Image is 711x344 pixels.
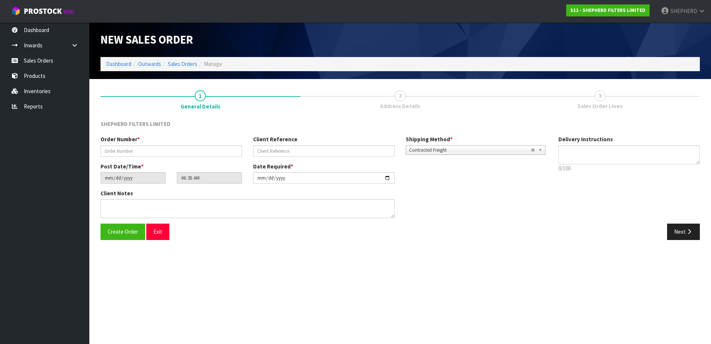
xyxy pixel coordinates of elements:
span: 2 [395,90,406,101]
img: cube-alt.png [11,6,20,16]
strong: S12 - SHEPHERD FILTERS LIMITED [570,7,645,13]
span: Sales Order Lines [577,102,622,110]
button: Create Order [101,224,145,240]
span: Address Details [380,102,420,110]
a: Sales Orders [168,60,197,67]
label: Date Required [253,162,293,170]
label: Client Notes [101,189,133,197]
label: Order Number [101,135,140,143]
span: Manage [204,60,222,67]
label: Post Date/Time [101,162,144,170]
span: 3 [594,90,606,101]
span: ProStock [24,6,62,16]
span: 1 [195,90,206,101]
p: 0/100 [558,164,700,172]
span: SHEPHERD FILTERS LIMITED [101,120,170,127]
span: General Details [101,114,700,246]
span: Create Order [108,228,138,235]
input: Client Reference [253,145,395,157]
input: Order Number [101,145,242,157]
span: New Sales Order [101,32,193,47]
label: Delivery Instructions [558,135,613,143]
label: Client Reference [253,135,297,143]
small: WMS [63,8,75,15]
button: Exit [146,224,169,240]
span: Contracted Freight [409,146,531,155]
a: Outwards [138,60,161,67]
span: SHEPHERD [670,7,697,15]
span: General Details [181,102,220,110]
a: Dashboard [106,60,131,67]
button: Next [667,224,700,240]
label: Shipping Method [406,135,453,143]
